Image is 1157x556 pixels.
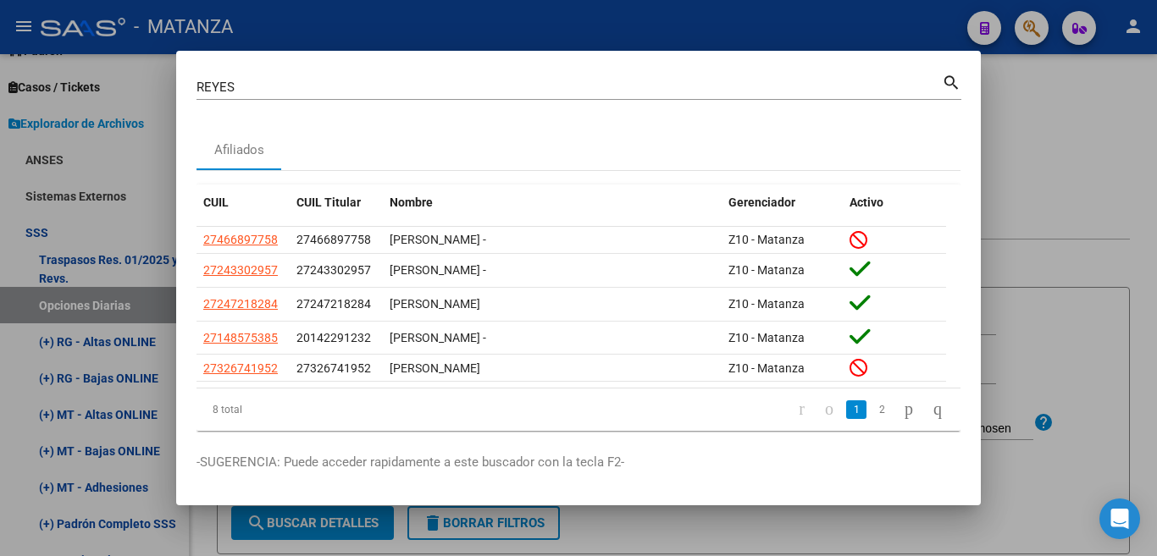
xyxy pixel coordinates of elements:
span: 27148575385 [203,331,278,344]
li: page 2 [869,395,894,424]
p: -SUGERENCIA: Puede acceder rapidamente a este buscador con la tecla F2- [197,453,960,472]
span: 27326741952 [296,361,371,375]
span: 27243302957 [203,263,278,277]
a: go to previous page [817,400,841,419]
div: 8 total [197,388,346,431]
span: 27466897758 [296,233,371,246]
a: go to next page [897,400,921,419]
span: CUIL Titular [296,195,361,209]
div: [PERSON_NAME] - [390,261,715,280]
datatable-header-cell: Activo [843,184,947,221]
datatable-header-cell: CUIL [197,184,290,221]
mat-icon: search [942,71,961,91]
span: 20142291232 [296,331,371,344]
span: Activo [850,195,883,209]
span: Z10 - Matanza [728,361,805,375]
span: 27247218284 [203,297,278,311]
div: [PERSON_NAME] [390,295,715,314]
div: [PERSON_NAME] - [390,328,715,348]
div: Open Intercom Messenger [1099,498,1140,539]
a: go to first page [791,400,812,419]
span: Nombre [390,195,433,209]
a: 1 [846,400,866,419]
span: 27243302957 [296,263,371,277]
li: page 1 [844,395,869,424]
span: 27247218284 [296,297,371,311]
div: [PERSON_NAME] - [390,230,715,250]
span: 27466897758 [203,233,278,246]
div: [PERSON_NAME] [390,359,715,378]
span: 27326741952 [203,361,278,375]
span: Z10 - Matanza [728,263,805,277]
a: 2 [872,400,892,419]
datatable-header-cell: CUIL Titular [290,184,383,221]
a: go to last page [926,400,949,419]
span: Z10 - Matanza [728,297,805,311]
datatable-header-cell: Nombre [383,184,722,221]
span: Gerenciador [728,195,795,209]
span: Z10 - Matanza [728,331,805,344]
span: CUIL [203,195,229,209]
span: Z10 - Matanza [728,233,805,246]
datatable-header-cell: Gerenciador [722,184,843,221]
div: Afiliados [214,140,264,160]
